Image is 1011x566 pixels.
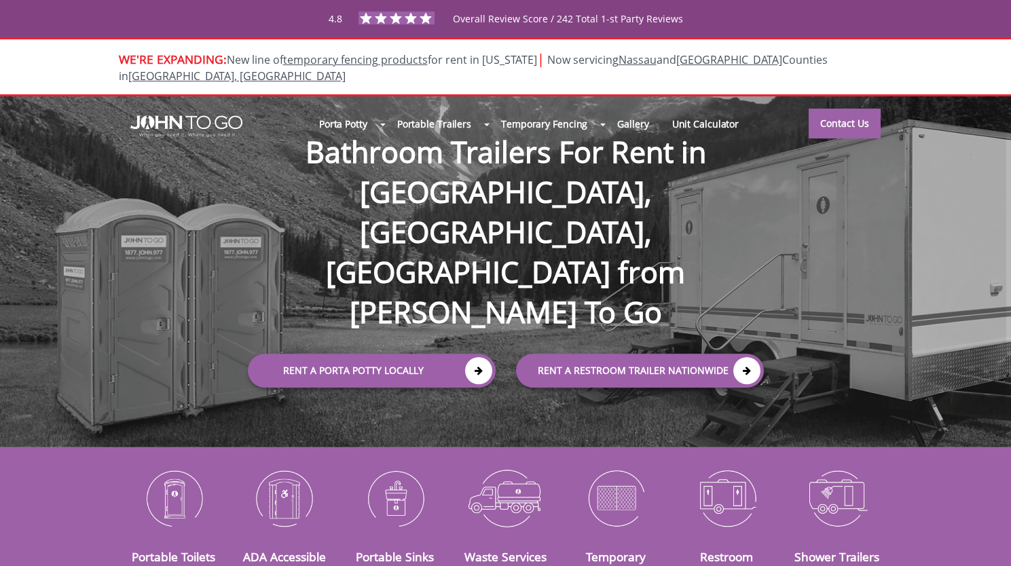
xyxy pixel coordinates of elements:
span: | [537,50,545,68]
img: ADA-Accessible-Units-icon_N.png [239,463,329,533]
a: Contact Us [809,109,881,138]
img: Waste-Services-icon_N.png [460,463,551,533]
img: JOHN to go [130,115,242,137]
span: New line of for rent in [US_STATE] [119,52,828,84]
a: Temporary Fencing [490,109,599,138]
h1: Bathroom Trailers For Rent in [GEOGRAPHIC_DATA], [GEOGRAPHIC_DATA], [GEOGRAPHIC_DATA] from [PERSO... [234,88,777,333]
a: Shower Trailers [794,548,879,565]
span: 4.8 [329,12,342,25]
span: WE'RE EXPANDING: [119,51,227,67]
a: temporary fencing products [283,52,428,67]
span: Overall Review Score / 242 Total 1-st Party Reviews [453,12,683,52]
a: Unit Calculator [661,109,751,138]
a: rent a RESTROOM TRAILER Nationwide [516,354,764,388]
img: Shower-Trailers-icon_N.png [792,463,883,533]
a: Porta Potty [308,109,379,138]
a: Rent a Porta Potty Locally [248,354,496,388]
a: Nassau [619,52,657,67]
a: Portable Sinks [356,548,434,565]
img: Portable-Toilets-icon_N.png [129,463,219,533]
img: Portable-Sinks-icon_N.png [350,463,440,533]
img: Restroom-Trailers-icon_N.png [682,463,772,533]
img: Temporary-Fencing-cion_N.png [571,463,661,533]
a: Gallery [606,109,660,138]
a: Portable Trailers [386,109,483,138]
a: Waste Services [464,548,547,565]
a: [GEOGRAPHIC_DATA], [GEOGRAPHIC_DATA] [128,69,346,83]
a: Portable Toilets [132,548,215,565]
a: [GEOGRAPHIC_DATA] [676,52,782,67]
